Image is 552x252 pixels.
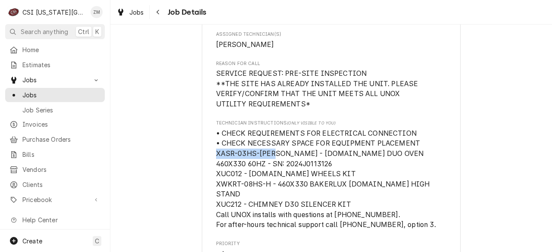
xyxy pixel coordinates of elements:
span: Ctrl [78,27,89,36]
span: Home [22,45,100,54]
a: Go to Jobs [5,73,105,87]
span: [object Object] [216,128,447,230]
a: Go to What's New [5,228,105,242]
a: Invoices [5,117,105,131]
a: Jobs [113,5,147,19]
span: Technician Instructions [216,120,447,127]
span: Assigned Technician(s) [216,31,447,38]
span: Priority [216,240,447,247]
div: Assigned Technician(s) [216,31,447,50]
button: Search anythingCtrlK [5,24,105,39]
button: Navigate back [151,5,165,19]
span: Jobs [22,90,100,100]
div: CSI Kansas City's Avatar [8,6,20,18]
span: Vendors [22,165,100,174]
span: K [95,27,99,36]
span: Invoices [22,120,100,129]
span: (Only Visible to You) [287,121,336,125]
a: Vendors [5,162,105,177]
span: Clients [22,180,100,189]
a: Job Series [5,103,105,117]
div: C [8,6,20,18]
a: Estimates [5,58,105,72]
span: Purchase Orders [22,135,100,144]
div: CSI [US_STATE][GEOGRAPHIC_DATA] [22,8,86,17]
span: SERVICE REQUEST: PRE-SITE INSPECTION **THE SITE HAS ALREADY INSTALLED THE UNIT. PLEASE VERIFY/CON... [216,69,420,108]
a: Clients [5,177,105,192]
span: [PERSON_NAME] [216,40,274,49]
span: Pricebook [22,195,88,204]
span: Reason For Call [216,60,447,67]
span: Jobs [129,8,144,17]
span: Search anything [21,27,68,36]
a: Home [5,43,105,57]
div: Reason For Call [216,60,447,109]
span: Assigned Technician(s) [216,40,447,50]
a: Purchase Orders [5,132,105,146]
div: ZM [91,6,103,18]
a: Bills [5,147,105,162]
span: Jobs [22,75,88,84]
span: Estimates [22,60,100,69]
a: Go to Help Center [5,213,105,227]
a: Jobs [5,88,105,102]
span: • CHECK REQUIREMENTS FOR ELECTRICAL CONNECTION • CHECK NECESSARY SPACE FOR EQUIPMENT PLACEMENT XA... [216,129,436,229]
span: Job Details [165,6,207,18]
div: [object Object] [216,120,447,230]
span: Job Series [22,106,100,115]
span: C [95,236,99,246]
span: Create [22,237,42,245]
span: Bills [22,150,100,159]
div: Zach Masters's Avatar [91,6,103,18]
span: Reason For Call [216,68,447,109]
a: Go to Pricebook [5,193,105,207]
span: Help Center [22,215,100,224]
